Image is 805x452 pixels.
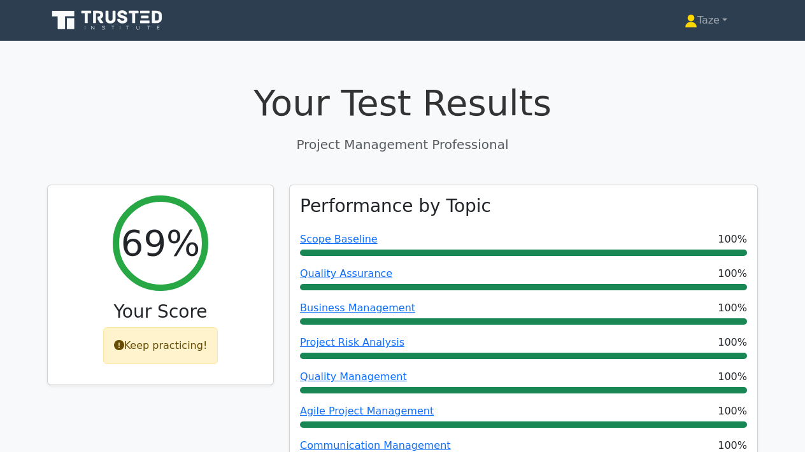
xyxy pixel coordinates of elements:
a: Communication Management [300,439,451,451]
a: Scope Baseline [300,233,378,245]
a: Quality Management [300,371,407,383]
h2: 69% [121,222,200,264]
h1: Your Test Results [47,81,758,124]
span: 100% [718,369,747,385]
a: Project Risk Analysis [300,336,404,348]
span: 100% [718,300,747,316]
p: Project Management Professional [47,135,758,154]
span: 100% [718,335,747,350]
span: 100% [718,404,747,419]
h3: Your Score [58,301,263,323]
a: Agile Project Management [300,405,434,417]
div: Keep practicing! [103,327,218,364]
a: Business Management [300,302,415,314]
a: Quality Assurance [300,267,392,279]
span: 100% [718,232,747,247]
a: Taze [654,8,758,33]
h3: Performance by Topic [300,195,491,217]
span: 100% [718,266,747,281]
